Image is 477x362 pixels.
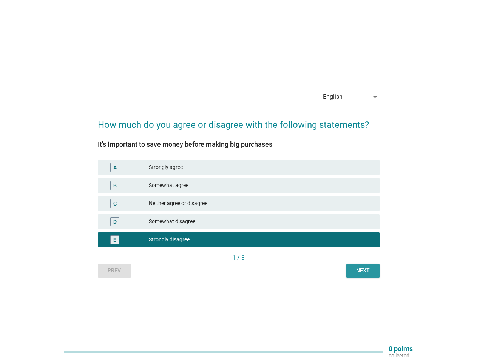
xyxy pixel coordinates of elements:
[113,218,117,225] div: D
[149,181,374,190] div: Somewhat agree
[113,236,116,244] div: E
[389,345,413,352] p: 0 points
[98,253,380,262] div: 1 / 3
[113,163,117,171] div: A
[98,139,380,149] div: It's important to save money before making big purchases
[346,264,380,278] button: Next
[149,217,374,226] div: Somewhat disagree
[149,235,374,244] div: Strongly disagree
[149,163,374,172] div: Strongly agree
[352,267,374,275] div: Next
[370,92,380,101] i: arrow_drop_down
[113,181,117,189] div: B
[323,94,343,100] div: English
[113,199,117,207] div: C
[98,110,380,132] h2: How much do you agree or disagree with the following statements?
[389,352,413,359] p: collected
[149,199,374,208] div: Neither agree or disagree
